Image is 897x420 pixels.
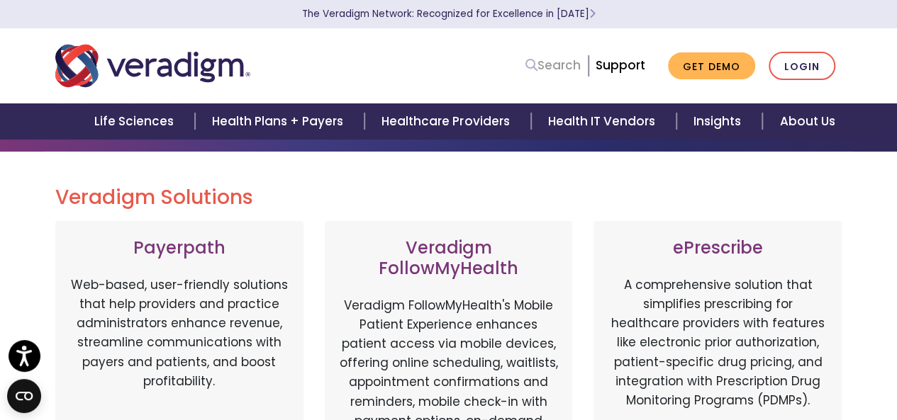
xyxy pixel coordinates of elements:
[69,238,289,259] h3: Payerpath
[364,103,530,140] a: Healthcare Providers
[668,52,755,80] a: Get Demo
[769,52,835,81] a: Login
[762,103,852,140] a: About Us
[589,7,596,21] span: Learn More
[55,186,842,210] h2: Veradigm Solutions
[195,103,364,140] a: Health Plans + Payers
[525,56,581,75] a: Search
[676,103,762,140] a: Insights
[531,103,676,140] a: Health IT Vendors
[77,103,195,140] a: Life Sciences
[339,238,559,279] h3: Veradigm FollowMyHealth
[608,238,828,259] h3: ePrescribe
[302,7,596,21] a: The Veradigm Network: Recognized for Excellence in [DATE]Learn More
[625,318,880,403] iframe: Drift Chat Widget
[55,42,250,89] img: Veradigm logo
[7,379,41,413] button: Open CMP widget
[596,57,645,74] a: Support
